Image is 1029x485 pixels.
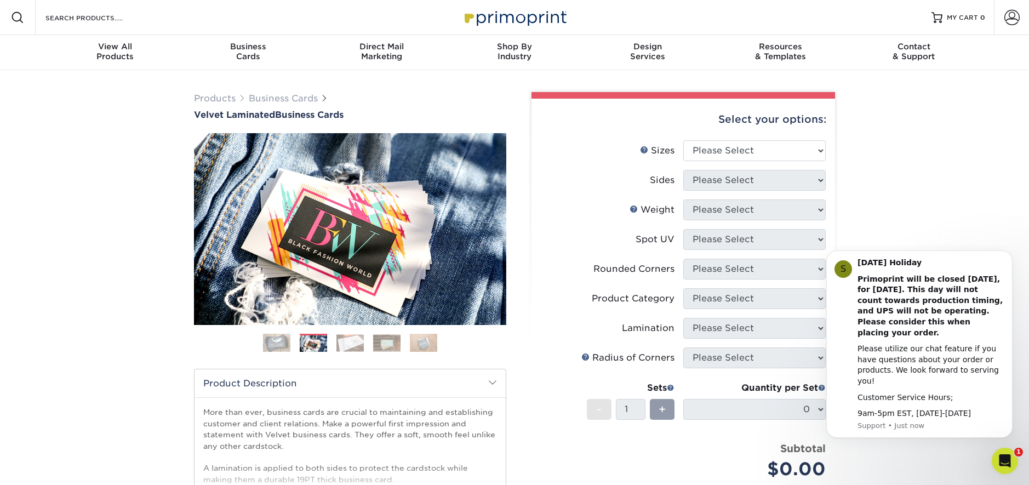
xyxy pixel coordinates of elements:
span: 0 [980,14,985,21]
h1: Business Cards [194,110,506,120]
div: Lamination [622,322,674,335]
div: Weight [630,203,674,216]
div: Marketing [315,42,448,61]
span: Direct Mail [315,42,448,52]
span: MY CART [947,13,978,22]
a: Shop ByIndustry [448,35,581,70]
input: SEARCH PRODUCTS..... [44,11,151,24]
a: Direct MailMarketing [315,35,448,70]
span: 1 [1014,448,1023,457]
span: + [659,401,666,418]
img: Business Cards 01 [263,329,290,357]
span: Velvet Laminated [194,110,275,120]
div: Industry [448,42,581,61]
div: Spot UV [636,233,674,246]
iframe: Intercom live chat [992,448,1018,474]
span: Business [182,42,315,52]
h2: Product Description [195,369,506,397]
div: Quantity per Set [683,381,826,395]
div: & Templates [714,42,847,61]
div: Select your options: [540,99,826,140]
img: Business Cards 05 [410,333,437,352]
a: Contact& Support [847,35,980,70]
div: & Support [847,42,980,61]
span: Contact [847,42,980,52]
span: View All [49,42,182,52]
a: Products [194,93,236,104]
div: Rounded Corners [593,263,674,276]
iframe: Google Customer Reviews [3,452,93,481]
div: Radius of Corners [581,351,674,364]
div: Products [49,42,182,61]
div: $0.00 [691,456,826,482]
img: Business Cards 02 [300,335,327,352]
iframe: Intercom notifications message [810,245,1029,455]
img: Business Cards 04 [373,334,401,351]
a: Velvet LaminatedBusiness Cards [194,110,506,120]
img: Business Cards 03 [336,334,364,351]
img: Velvet Laminated 02 [194,133,506,325]
span: Design [581,42,714,52]
a: Resources& Templates [714,35,847,70]
div: Sides [650,174,674,187]
a: View AllProducts [49,35,182,70]
div: Product Category [592,292,674,305]
a: Business Cards [249,93,318,104]
strong: Subtotal [780,442,826,454]
div: Services [581,42,714,61]
a: DesignServices [581,35,714,70]
span: - [597,401,602,418]
div: Sets [587,381,674,395]
span: Resources [714,42,847,52]
div: Sizes [640,144,674,157]
span: Shop By [448,42,581,52]
img: Primoprint [460,5,569,29]
div: Cards [182,42,315,61]
a: BusinessCards [182,35,315,70]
